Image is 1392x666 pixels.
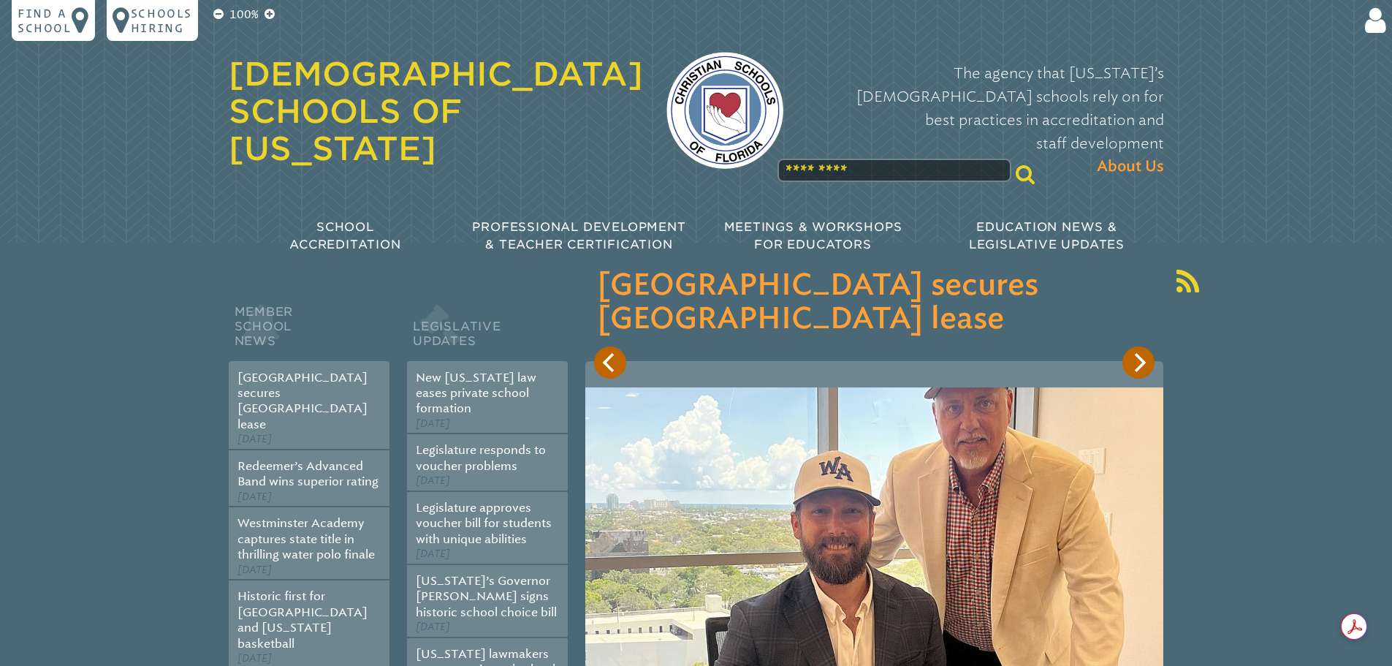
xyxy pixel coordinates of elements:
[289,220,400,251] span: School Accreditation
[472,220,685,251] span: Professional Development & Teacher Certification
[666,52,783,169] img: csf-logo-web-colors.png
[1097,155,1164,178] span: About Us
[227,6,262,23] p: 100%
[237,491,272,503] span: [DATE]
[416,574,557,619] a: [US_STATE]’s Governor [PERSON_NAME] signs historic school choice bill
[724,220,902,251] span: Meetings & Workshops for Educators
[237,459,379,488] a: Redeemer’s Advanced Band wins superior rating
[229,55,643,167] a: [DEMOGRAPHIC_DATA] Schools of [US_STATE]
[237,516,375,561] a: Westminster Academy captures state title in thrilling water polo finale
[1122,347,1155,379] button: Next
[597,269,1152,336] h3: [GEOGRAPHIC_DATA] secures [GEOGRAPHIC_DATA] lease
[237,589,368,650] a: Historic first for [GEOGRAPHIC_DATA] and [US_STATE] basketball
[237,371,368,431] a: [GEOGRAPHIC_DATA] secures [GEOGRAPHIC_DATA] lease
[416,371,536,416] a: New [US_STATE] law eases private school formation
[416,501,552,546] a: Legislature approves voucher bill for students with unique abilities
[594,347,626,379] button: Previous
[237,433,272,445] span: [DATE]
[416,474,450,487] span: [DATE]
[407,301,568,361] h2: Legislative Updates
[237,652,272,665] span: [DATE]
[131,6,192,35] p: Schools Hiring
[229,301,389,361] h2: Member School News
[237,564,272,576] span: [DATE]
[807,61,1164,178] p: The agency that [US_STATE]’s [DEMOGRAPHIC_DATA] schools rely on for best practices in accreditati...
[969,220,1125,251] span: Education News & Legislative Updates
[416,417,450,430] span: [DATE]
[416,548,450,560] span: [DATE]
[416,621,450,633] span: [DATE]
[18,6,72,35] p: Find a school
[416,443,546,472] a: Legislature responds to voucher problems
